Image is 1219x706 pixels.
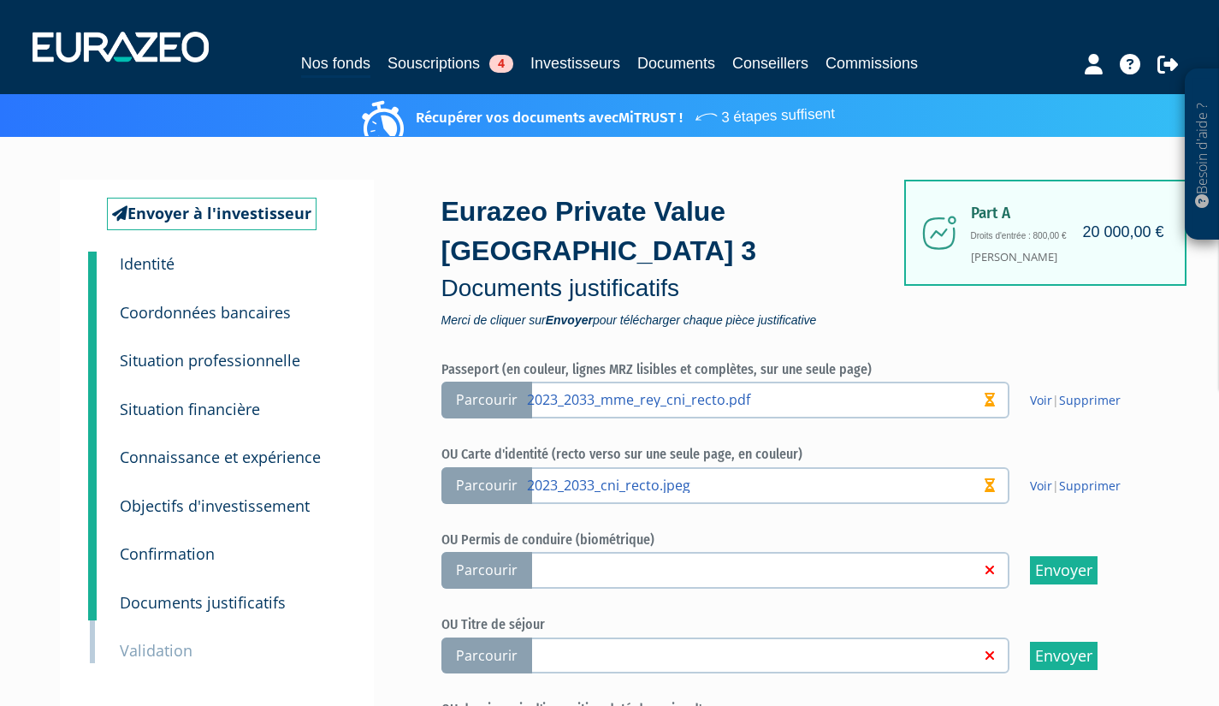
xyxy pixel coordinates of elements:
[120,350,300,371] small: Situation professionnelle
[441,193,912,325] div: Eurazeo Private Value [GEOGRAPHIC_DATA] 3
[120,592,286,613] small: Documents justificatifs
[88,519,97,572] a: 7
[88,252,97,286] a: 1
[618,109,683,127] a: MiTRUST !
[88,374,97,427] a: 4
[441,314,912,326] span: Merci de cliquer sur pour télécharger chaque pièce justificative
[441,362,1151,377] h6: Passeport (en couleur, lignes MRZ lisibles et complètes, sur une seule page)
[441,638,532,674] span: Parcourir
[107,198,317,230] a: Envoyer à l'investisseur
[1192,78,1212,232] p: Besoin d'aide ?
[1059,392,1121,408] a: Supprimer
[88,422,97,475] a: 5
[88,471,97,524] a: 6
[301,51,370,78] a: Nos fonds
[825,51,918,75] a: Commissions
[1030,392,1121,409] span: |
[441,447,1151,462] h6: OU Carte d'identité (recto verso sur une seule page, en couleur)
[1059,478,1121,494] a: Supprimer
[441,552,532,589] span: Parcourir
[388,51,513,75] a: Souscriptions4
[441,467,532,504] span: Parcourir
[1030,556,1098,584] input: Envoyer
[120,253,175,274] small: Identité
[441,271,912,306] p: Documents justificatifs
[441,382,532,418] span: Parcourir
[366,98,835,128] p: Récupérer vos documents avec
[527,390,981,407] a: 2023_2033_mme_rey_cni_recto.pdf
[120,447,321,467] small: Connaissance et expérience
[530,51,620,75] a: Investisseurs
[441,532,1151,548] h6: OU Permis de conduire (biométrique)
[546,313,593,327] strong: Envoyer
[88,567,97,620] a: 8
[120,302,291,323] small: Coordonnées bancaires
[33,32,209,62] img: 1732889491-logotype_eurazeo_blanc_rvb.png
[732,51,808,75] a: Conseillers
[120,495,310,516] small: Objectifs d'investissement
[120,640,192,661] small: Validation
[1030,478,1052,494] a: Voir
[120,399,260,419] small: Situation financière
[120,543,215,564] small: Confirmation
[489,55,513,73] span: 4
[527,476,981,493] a: 2023_2033_cni_recto.jpeg
[1030,642,1098,670] input: Envoyer
[88,325,97,378] a: 3
[88,277,97,330] a: 2
[441,617,1151,632] h6: OU Titre de séjour
[1030,478,1121,495] span: |
[693,94,835,129] span: 3 étapes suffisent
[1030,392,1052,408] a: Voir
[637,51,715,75] a: Documents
